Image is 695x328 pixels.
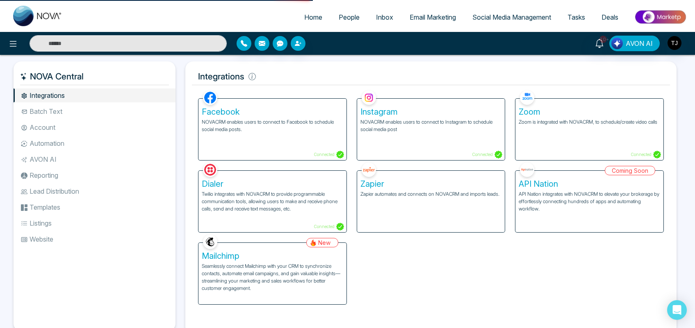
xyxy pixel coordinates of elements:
[464,9,559,25] a: Social Media Management
[202,179,343,189] h5: Dialer
[14,184,175,198] li: Lead Distribution
[314,223,344,231] p: Connected
[559,9,593,25] a: Tasks
[668,36,681,50] img: User Avatar
[202,107,343,117] h5: Facebook
[360,107,502,117] h5: Instagram
[336,223,344,231] img: Connected
[494,151,502,158] img: Connected
[472,13,551,21] span: Social Media Management
[13,6,62,26] img: Nova CRM Logo
[203,163,217,177] img: Dialer
[519,118,660,126] p: Zoom is integrated with NOVACRM, to schedule/create video calls
[472,151,502,158] p: Connected
[14,216,175,230] li: Listings
[362,90,376,105] img: Instagram
[20,68,169,85] h5: NOVA Central
[520,90,534,105] img: Zoom
[306,238,338,247] div: New
[360,190,502,198] p: Zapier automates and connects on NOVACRM and imports leads.
[401,9,464,25] a: Email Marketing
[653,151,661,158] img: Connected
[304,13,322,21] span: Home
[192,68,670,85] h5: Integrations
[362,163,376,177] img: Zapier
[626,38,653,48] span: AVON AI
[14,152,175,166] li: AVON AI
[631,151,661,158] p: Connected
[202,190,343,213] p: Twilio integrates with NOVACRM to provide programmable communication tools, allowing users to mak...
[14,104,175,118] li: Batch Text
[519,107,660,117] h5: Zoom
[339,13,360,21] span: People
[376,13,393,21] span: Inbox
[611,38,623,49] img: Lead Flow
[296,9,330,25] a: Home
[14,88,175,102] li: Integrations
[202,251,343,261] h5: Mailchimp
[310,240,317,246] img: new-tag
[14,200,175,214] li: Templates
[14,168,175,182] li: Reporting
[360,118,502,133] p: NOVACRM enables users to connect to Instagram to schedule social media post
[590,36,609,50] a: 10+
[14,120,175,134] li: Account
[368,9,401,25] a: Inbox
[314,151,344,158] p: Connected
[14,136,175,150] li: Automation
[203,235,217,249] img: Mailchimp
[602,13,618,21] span: Deals
[336,151,344,158] img: Connected
[567,13,585,21] span: Tasks
[667,300,687,320] div: Open Intercom Messenger
[410,13,456,21] span: Email Marketing
[599,36,607,43] span: 10+
[360,179,502,189] h5: Zapier
[593,9,627,25] a: Deals
[14,232,175,246] li: Website
[202,118,343,133] p: NOVACRM enables users to connect to Facebook to schedule social media posts.
[609,36,660,51] button: AVON AI
[330,9,368,25] a: People
[203,90,217,105] img: Facebook
[202,262,343,292] p: Seamlessly connect Mailchimp with your CRM to synchronize contacts, automate email campaigns, and...
[631,8,690,26] img: Market-place.gif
